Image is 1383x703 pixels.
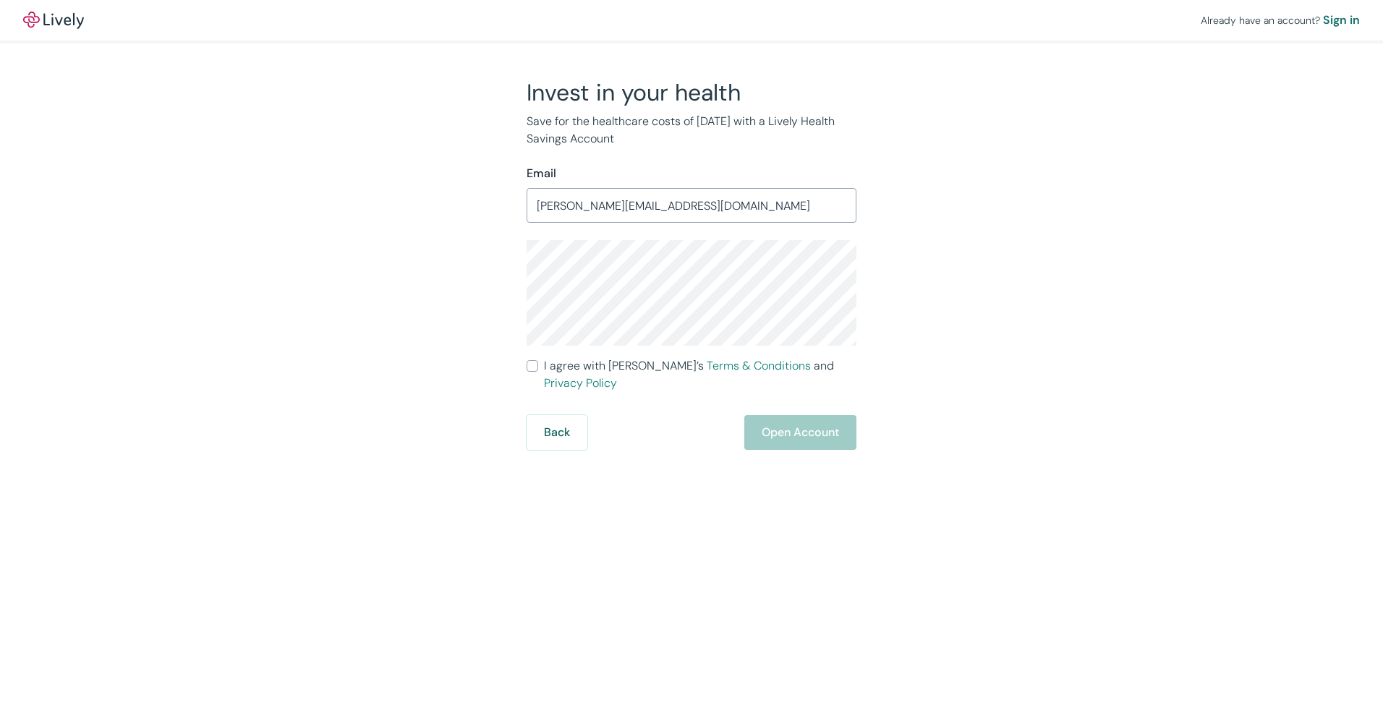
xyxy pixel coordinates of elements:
label: Email [527,165,556,182]
p: Save for the healthcare costs of [DATE] with a Lively Health Savings Account [527,113,856,148]
a: Privacy Policy [544,375,617,391]
a: LivelyLively [23,12,84,29]
img: Lively [23,12,84,29]
div: Already have an account? [1201,12,1360,29]
a: Sign in [1323,12,1360,29]
h2: Invest in your health [527,78,856,107]
button: Back [527,415,587,450]
span: I agree with [PERSON_NAME]’s and [544,357,856,392]
a: Terms & Conditions [707,358,811,373]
